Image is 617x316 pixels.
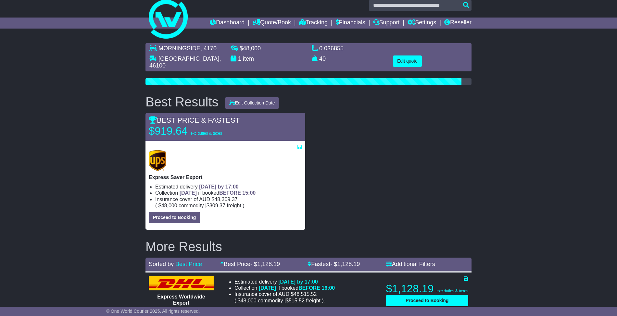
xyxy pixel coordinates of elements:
[234,298,325,304] span: ( ).
[386,282,468,295] p: $1,128.19
[161,203,177,208] span: 48,000
[238,55,241,62] span: 1
[149,55,221,69] span: , 46100
[158,55,219,62] span: [GEOGRAPHIC_DATA]
[243,45,261,52] span: 48,000
[219,190,241,196] span: BEFORE
[190,131,222,136] span: exc duties & taxes
[220,261,280,267] a: Best Price- $1,128.19
[209,203,225,208] span: 309.37
[142,95,222,109] div: Best Results
[149,174,302,180] p: Express Saver Export
[227,203,241,208] span: Freight
[175,261,202,267] a: Best Price
[234,279,378,285] li: Estimated delivery
[257,261,280,267] span: 1,128.19
[294,291,317,297] span: 48,515.52
[253,18,291,29] a: Quote/Book
[241,298,257,303] span: 48,000
[437,289,468,293] span: exc duties & taxes
[155,196,238,202] span: Insurance cover of AUD $
[259,285,276,291] span: [DATE]
[250,261,280,267] span: - $
[210,18,245,29] a: Dashboard
[149,212,200,223] button: Proceed to Booking
[258,298,283,303] span: Commodity
[306,298,320,303] span: Freight
[298,285,320,291] span: BEFORE
[149,125,230,138] p: $919.64
[319,55,326,62] span: 40
[289,298,305,303] span: 515.52
[200,45,217,52] span: , 4170
[234,291,317,297] span: Insurance cover of AUD $
[243,55,254,62] span: item
[149,276,214,290] img: DHL: Express Worldwide Export
[373,18,399,29] a: Support
[158,45,200,52] span: MORNINGSIDE
[234,285,378,291] li: Collection
[336,18,365,29] a: Financials
[386,261,435,267] a: Additional Filters
[155,184,302,190] li: Estimated delivery
[180,190,256,196] span: if booked
[308,261,360,267] a: Fastest- $1,128.19
[157,294,205,306] span: Express Worldwide Export
[321,285,335,291] span: 16:00
[149,116,240,124] span: BEST PRICE & FASTEST
[155,190,302,196] li: Collection
[225,97,279,109] button: Edit Collection Date
[236,298,322,303] span: $ $
[205,203,207,208] span: |
[157,203,243,208] span: $ $
[284,298,286,303] span: |
[179,203,204,208] span: Commodity
[242,190,256,196] span: 15:00
[214,197,237,202] span: 48,309.37
[408,18,436,29] a: Settings
[240,45,261,52] span: $
[106,309,200,314] span: © One World Courier 2025. All rights reserved.
[149,150,166,171] img: UPS (new): Express Saver Export
[259,285,335,291] span: if booked
[199,184,239,189] span: [DATE] by 17:00
[149,261,174,267] span: Sorted by
[319,45,344,52] span: 0.036855
[393,55,422,67] button: Edit quote
[299,18,328,29] a: Tracking
[145,239,472,254] h2: More Results
[155,202,246,209] span: ( ).
[444,18,472,29] a: Reseller
[386,295,468,306] button: Proceed to Booking
[180,190,197,196] span: [DATE]
[278,279,318,285] span: [DATE] by 17:00
[330,261,360,267] span: - $
[337,261,360,267] span: 1,128.19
